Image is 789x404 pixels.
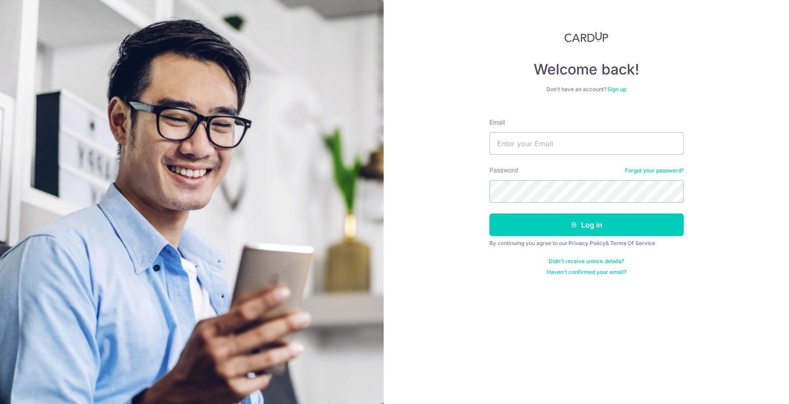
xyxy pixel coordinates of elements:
img: CardUp Logo [564,32,609,42]
a: Sign up [607,86,626,93]
a: Didn't receive unlock details? [549,258,624,265]
div: By continuing you agree to our & [489,240,684,247]
input: Enter your Email [489,132,684,155]
label: Email [489,118,505,127]
button: Log in [489,214,684,236]
a: Forgot your password? [625,167,684,174]
label: Password [489,166,518,175]
a: Privacy Policy [568,240,606,246]
div: Don’t have an account? [489,86,684,93]
h4: Welcome back! [489,60,684,79]
a: Haven't confirmed your email? [547,269,626,276]
a: Terms Of Service [610,240,655,246]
